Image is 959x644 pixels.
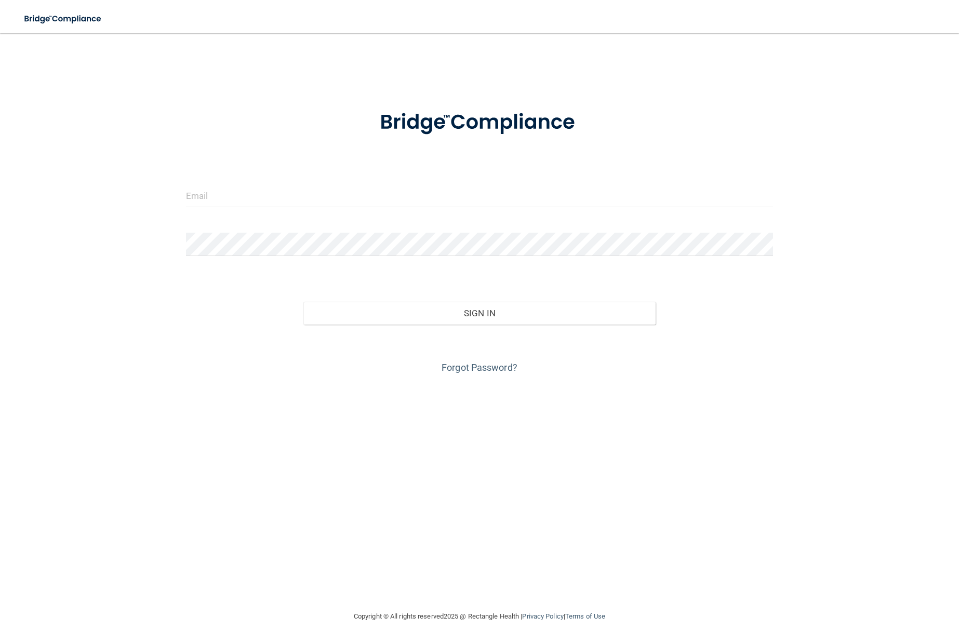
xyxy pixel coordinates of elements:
img: bridge_compliance_login_screen.278c3ca4.svg [358,96,601,150]
input: Email [186,184,773,207]
img: bridge_compliance_login_screen.278c3ca4.svg [16,8,111,30]
a: Terms of Use [565,612,605,620]
div: Copyright © All rights reserved 2025 @ Rectangle Health | | [290,600,669,633]
a: Privacy Policy [522,612,563,620]
button: Sign In [303,302,656,325]
a: Forgot Password? [442,362,517,373]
